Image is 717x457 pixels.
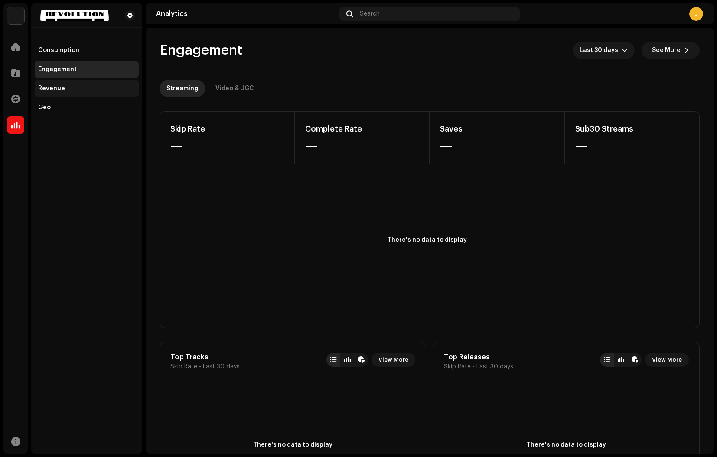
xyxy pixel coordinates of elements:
[580,42,622,59] span: Last 30 days
[642,42,700,59] button: See More
[38,66,77,73] div: Engagement
[166,80,198,97] div: Streaming
[253,441,332,450] span: There's no data to display
[170,139,284,153] div: —
[215,80,254,97] div: Video & UGC
[160,42,242,59] span: Engagement
[38,104,51,111] div: Geo
[444,363,471,370] span: Skip Rate
[38,85,65,92] div: Revenue
[360,10,380,17] span: Search
[199,363,201,370] span: •
[170,363,197,370] span: Skip Rate
[444,353,513,362] div: Top Releases
[35,99,139,116] re-m-nav-item: Geo
[645,353,689,367] button: View More
[203,363,240,370] span: Last 30 days
[35,42,139,59] re-m-nav-item: Consumption
[170,122,284,136] div: Skip Rate
[473,363,475,370] span: •
[35,80,139,97] re-m-nav-item: Revenue
[527,441,606,450] span: There's no data to display
[689,7,703,21] div: J
[170,353,240,362] div: Top Tracks
[372,353,415,367] button: View More
[440,139,554,153] div: —
[652,42,681,59] span: See More
[652,351,682,368] span: View More
[476,363,513,370] span: Last 30 days
[388,237,467,243] text: There's no data to display
[38,10,111,21] img: 3f60665a-d4a2-4cbe-9b65-78d69527f472
[575,122,689,136] div: Sub30 Streams
[305,122,419,136] div: Complete Rate
[575,139,689,153] div: —
[440,122,554,136] div: Saves
[156,10,336,17] div: Analytics
[305,139,419,153] div: —
[35,61,139,78] re-m-nav-item: Engagement
[7,7,24,24] img: acab2465-393a-471f-9647-fa4d43662784
[378,351,408,368] span: View More
[38,47,79,54] div: Consumption
[622,42,628,59] div: dropdown trigger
